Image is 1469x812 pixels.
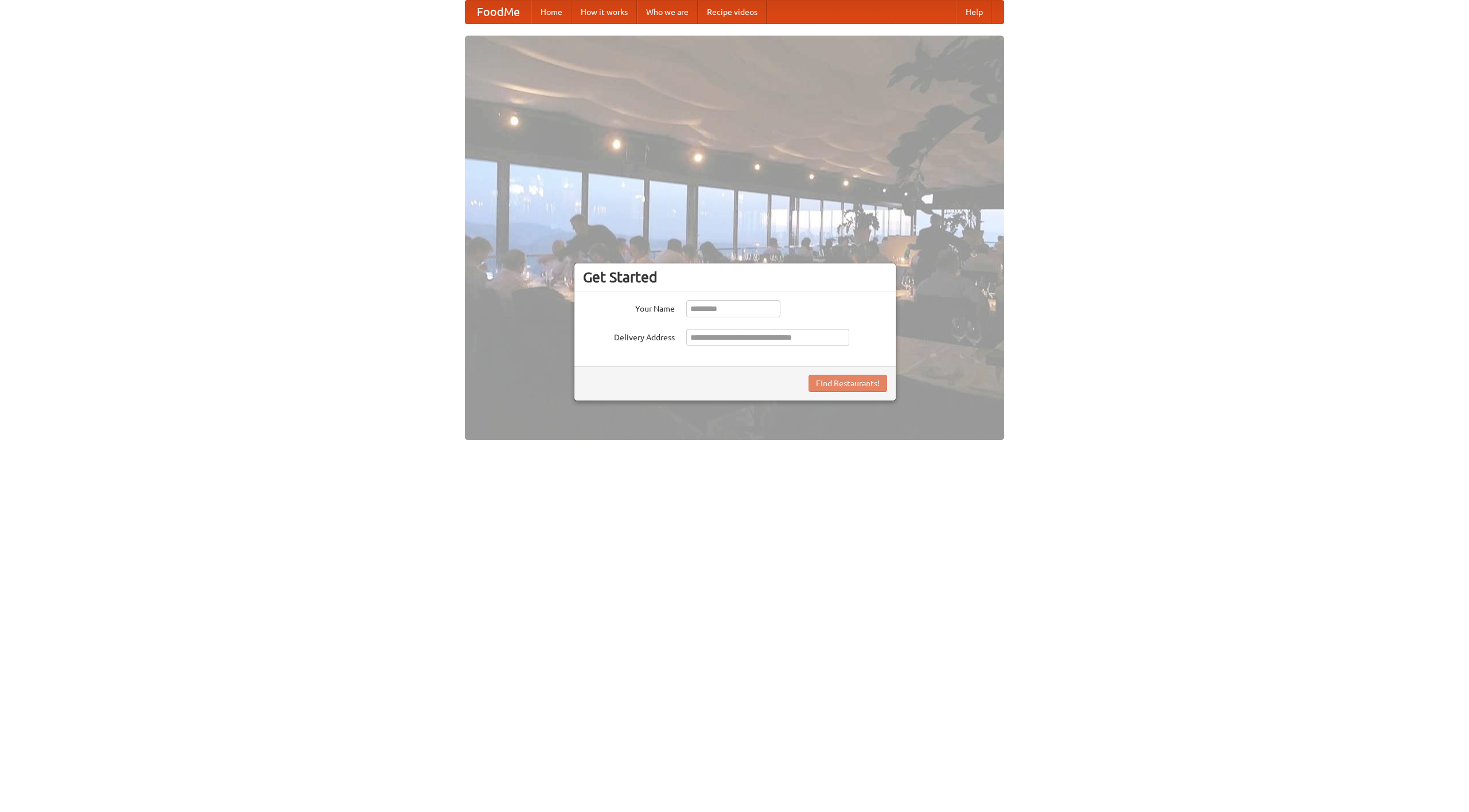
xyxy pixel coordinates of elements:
a: Home [531,1,572,24]
button: Find Restaurants! [809,375,887,392]
a: Help [957,1,992,24]
label: Delivery Address [583,329,675,343]
a: How it works [572,1,637,24]
h3: Get Started [583,269,887,286]
a: FoodMe [465,1,531,24]
label: Your Name [583,300,675,314]
a: Recipe videos [698,1,767,24]
a: Who we are [637,1,698,24]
